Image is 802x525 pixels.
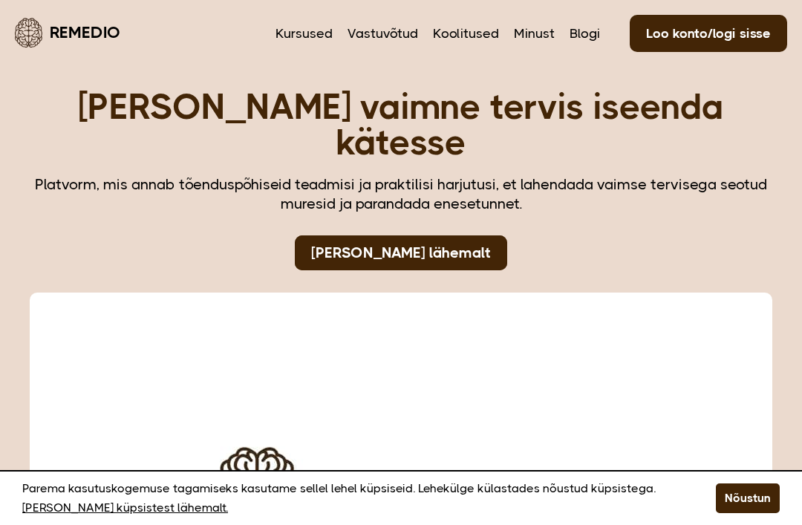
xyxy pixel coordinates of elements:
[15,15,120,50] a: Remedio
[22,479,679,518] p: Parema kasutuskogemuse tagamiseks kasutame sellel lehel küpsiseid. Lehekülge külastades nõustud k...
[630,15,787,52] a: Loo konto/logi sisse
[276,24,333,43] a: Kursused
[570,24,600,43] a: Blogi
[716,483,780,513] button: Nõustun
[295,235,507,270] a: [PERSON_NAME] lähemalt
[348,24,418,43] a: Vastuvõtud
[514,24,555,43] a: Minust
[15,18,42,48] img: Remedio logo
[30,89,772,160] h1: [PERSON_NAME] vaimne tervis iseenda kätesse
[30,175,772,214] div: Platvorm, mis annab tõenduspõhiseid teadmisi ja praktilisi harjutusi, et lahendada vaimse tervise...
[433,24,499,43] a: Koolitused
[22,498,228,518] a: [PERSON_NAME] küpsistest lähemalt.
